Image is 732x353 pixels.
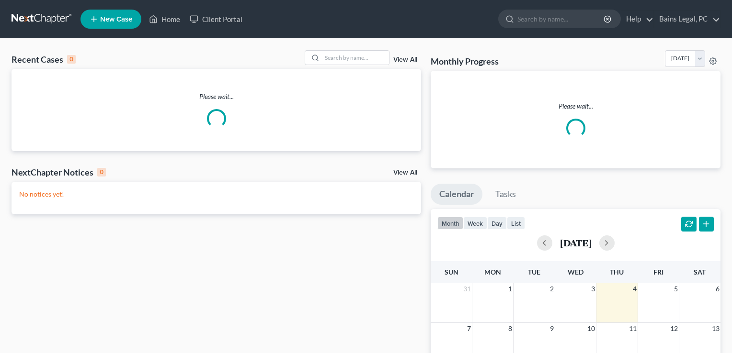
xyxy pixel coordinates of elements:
[568,268,583,276] span: Wed
[560,238,592,248] h2: [DATE]
[507,283,513,295] span: 1
[11,166,106,178] div: NextChapter Notices
[144,11,185,28] a: Home
[322,51,389,65] input: Search by name...
[393,169,417,176] a: View All
[431,184,482,205] a: Calendar
[487,217,507,230] button: day
[549,283,555,295] span: 2
[715,283,721,295] span: 6
[487,184,525,205] a: Tasks
[437,217,463,230] button: month
[632,283,638,295] span: 4
[586,323,596,334] span: 10
[528,268,540,276] span: Tue
[466,323,472,334] span: 7
[185,11,247,28] a: Client Portal
[67,55,76,64] div: 0
[445,268,458,276] span: Sun
[711,323,721,334] span: 13
[438,101,713,111] p: Please wait...
[694,268,706,276] span: Sat
[669,323,679,334] span: 12
[463,217,487,230] button: week
[431,55,499,67] h3: Monthly Progress
[653,268,663,276] span: Fri
[549,323,555,334] span: 9
[590,283,596,295] span: 3
[507,323,513,334] span: 8
[507,217,525,230] button: list
[11,54,76,65] div: Recent Cases
[484,268,501,276] span: Mon
[610,268,624,276] span: Thu
[393,56,417,63] a: View All
[11,92,421,101] p: Please wait...
[462,283,472,295] span: 31
[100,16,132,23] span: New Case
[517,10,605,28] input: Search by name...
[654,11,720,28] a: Bains Legal, PC
[628,323,638,334] span: 11
[19,189,413,199] p: No notices yet!
[621,11,653,28] a: Help
[673,283,679,295] span: 5
[97,168,106,176] div: 0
